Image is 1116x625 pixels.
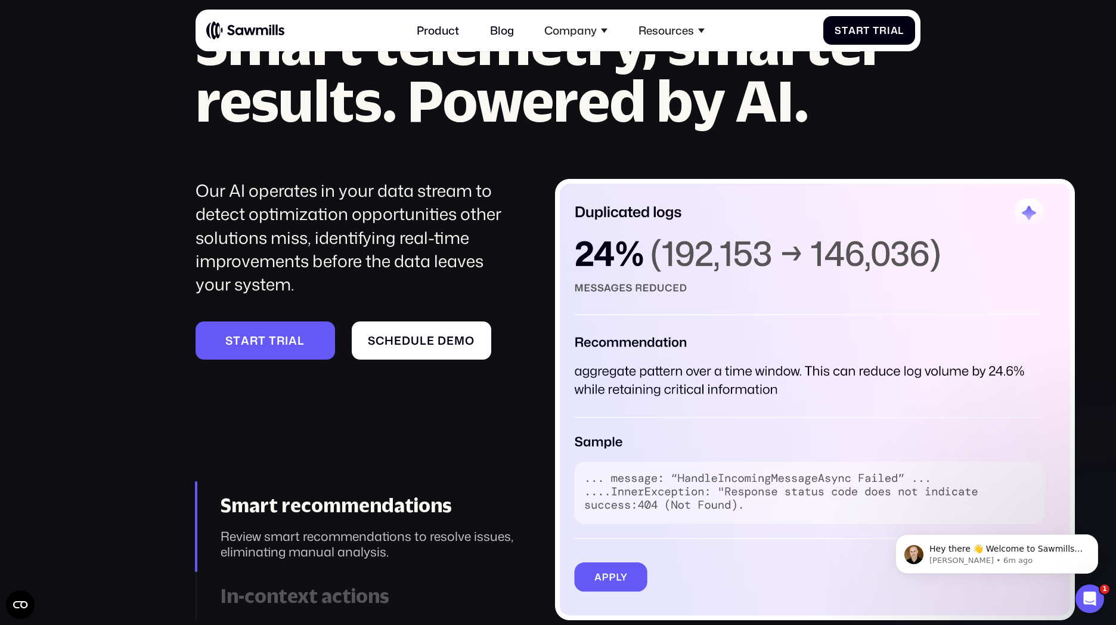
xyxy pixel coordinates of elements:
[638,24,694,37] div: Resources
[891,24,898,36] span: a
[898,24,904,36] span: l
[233,334,241,347] span: t
[196,321,335,360] a: Starttrial
[873,24,879,36] span: T
[835,24,842,36] span: S
[269,334,277,347] span: t
[863,24,870,36] span: t
[536,16,616,46] div: Company
[482,16,522,46] a: Blog
[241,334,250,347] span: a
[848,24,856,36] span: a
[52,46,206,57] p: Message from Winston, sent 6m ago
[402,334,411,347] span: d
[385,334,394,347] span: h
[465,334,475,347] span: o
[6,590,35,619] button: Open CMP widget
[420,334,427,347] span: l
[196,16,921,129] h2: Smart telemetry, smarter results. Powered by AI.
[258,334,266,347] span: t
[447,334,454,347] span: e
[408,16,467,46] a: Product
[411,334,420,347] span: u
[842,24,848,36] span: t
[52,35,205,103] span: Hey there 👋 Welcome to Sawmills. The smart telemetry management platform that solves cost, qualit...
[221,529,516,559] div: Review smart recommendations to resolve issues, eliminating manual analysis.
[544,24,597,37] div: Company
[630,16,713,46] div: Resources
[221,584,516,608] div: In-context actions
[394,334,402,347] span: e
[289,334,297,347] span: a
[352,321,491,360] a: Scheduledemo
[1100,584,1109,594] span: 1
[277,334,285,347] span: r
[225,334,233,347] span: S
[823,16,915,45] a: StartTrial
[427,334,435,347] span: e
[376,334,385,347] span: c
[285,334,289,347] span: i
[438,334,447,347] span: d
[297,334,305,347] span: l
[368,334,376,347] span: S
[856,24,864,36] span: r
[878,509,1116,593] iframe: Intercom notifications message
[221,494,516,517] div: Smart recommendations
[454,334,465,347] span: m
[1075,584,1104,613] iframe: Intercom live chat
[887,24,891,36] span: i
[196,179,516,296] div: Our AI operates in your data stream to detect optimization opportunities other solutions miss, id...
[250,334,258,347] span: r
[879,24,887,36] span: r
